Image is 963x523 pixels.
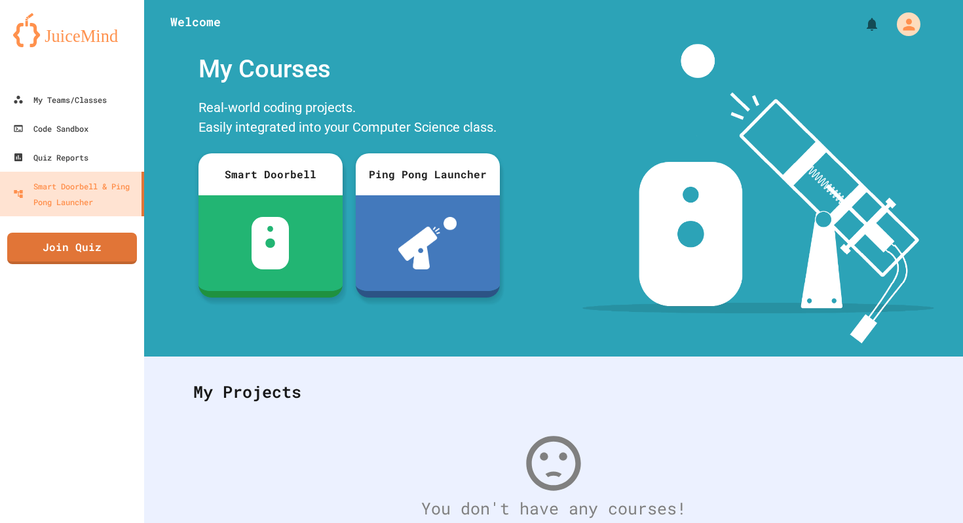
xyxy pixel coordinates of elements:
[13,149,88,165] div: Quiz Reports
[883,9,924,39] div: My Account
[13,121,88,136] div: Code Sandbox
[180,366,927,417] div: My Projects
[7,233,137,264] a: Join Quiz
[356,153,500,195] div: Ping Pong Launcher
[198,153,343,195] div: Smart Doorbell
[252,217,289,269] img: sdb-white.svg
[582,44,934,343] img: banner-image-my-projects.png
[840,13,883,35] div: My Notifications
[398,217,457,269] img: ppl-with-ball.png
[13,92,107,107] div: My Teams/Classes
[180,496,927,521] div: You don't have any courses!
[192,44,506,94] div: My Courses
[13,178,136,210] div: Smart Doorbell & Ping Pong Launcher
[192,94,506,144] div: Real-world coding projects. Easily integrated into your Computer Science class.
[13,13,131,47] img: logo-orange.svg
